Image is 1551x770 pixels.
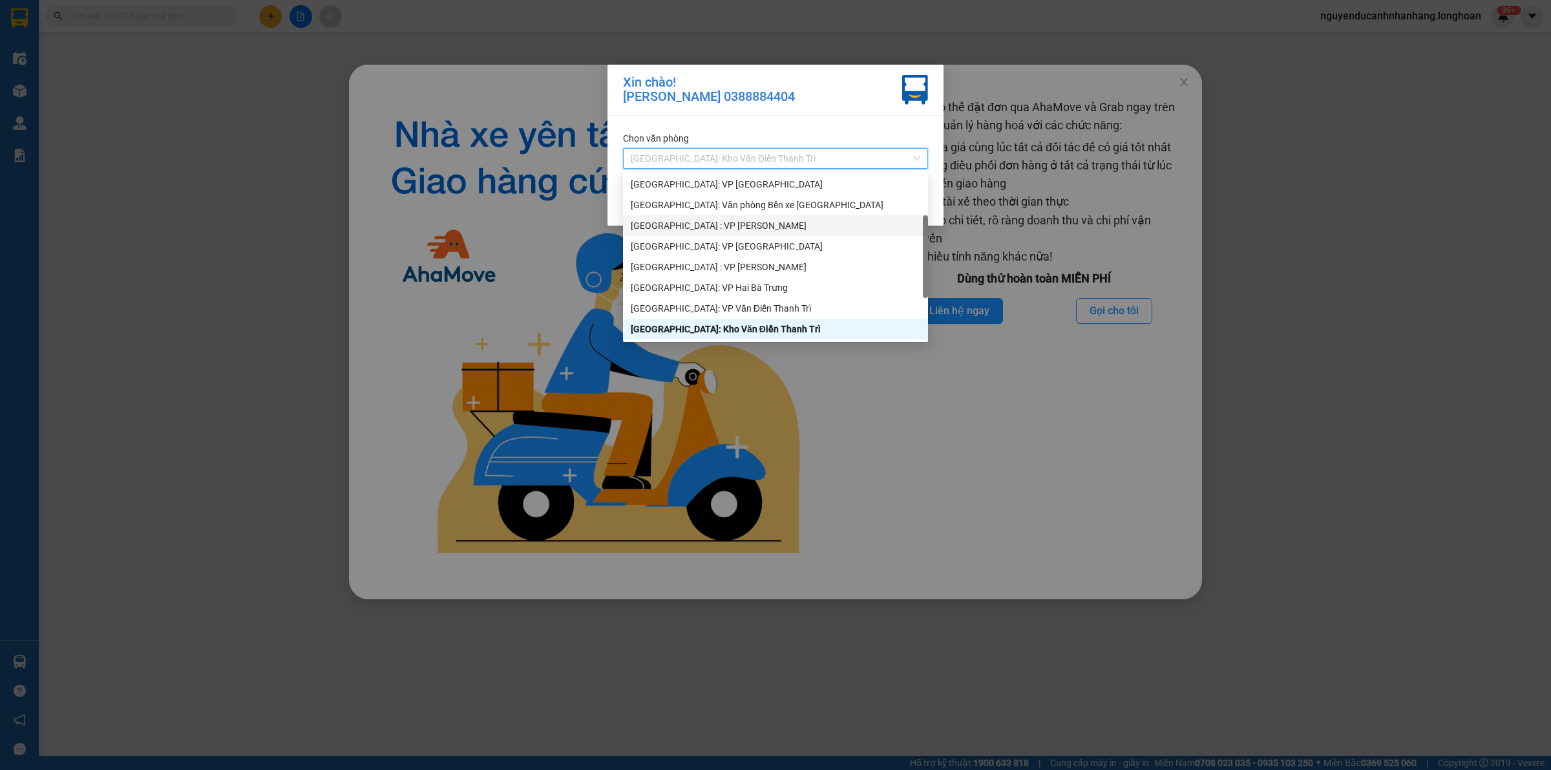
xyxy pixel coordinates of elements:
[623,319,928,339] div: Hà Nội: Kho Văn Điển Thanh Trì
[631,239,920,253] div: [GEOGRAPHIC_DATA]: VP [GEOGRAPHIC_DATA]
[631,177,920,191] div: [GEOGRAPHIC_DATA]: VP [GEOGRAPHIC_DATA]
[623,215,928,236] div: Hà Nội : VP Hoàng Mai
[623,236,928,257] div: Hà Nội: VP Long Biên
[623,195,928,215] div: Hải Phòng: Văn phòng Bến xe Thượng Lý
[623,75,795,105] div: Xin chào! [PERSON_NAME] 0388884404
[631,281,920,295] div: [GEOGRAPHIC_DATA]: VP Hai Bà Trưng
[631,219,920,233] div: [GEOGRAPHIC_DATA] : VP [PERSON_NAME]
[631,198,920,212] div: [GEOGRAPHIC_DATA]: Văn phòng Bến xe [GEOGRAPHIC_DATA]
[631,322,920,336] div: [GEOGRAPHIC_DATA]: Kho Văn Điển Thanh Trì
[902,75,928,105] img: vxr-icon
[623,174,928,195] div: Hà Nội: VP Quận Thanh Xuân
[623,277,928,298] div: Hà Nội: VP Hai Bà Trưng
[631,301,920,315] div: [GEOGRAPHIC_DATA]: VP Văn Điển Thanh Trì
[623,131,928,145] div: Chọn văn phòng
[623,257,928,277] div: Hà Nội : VP Nam Từ Liêm
[631,260,920,274] div: [GEOGRAPHIC_DATA] : VP [PERSON_NAME]
[631,149,920,168] span: Hà Nội: Kho Văn Điển Thanh Trì
[623,298,928,319] div: Hà Nội: VP Văn Điển Thanh Trì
